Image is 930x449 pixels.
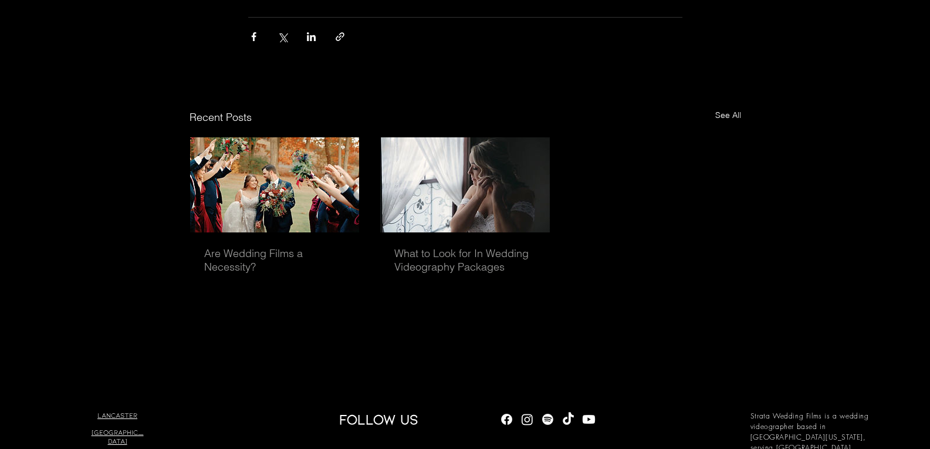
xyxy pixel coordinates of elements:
ul: Social Bar [499,412,596,427]
img: Are Wedding Films a Necessity? [190,137,360,232]
button: Share via LinkedIn [306,31,317,42]
a: Are Wedding Films a Necessity? [204,247,346,274]
button: Share via X (Twitter) [277,31,288,42]
img: What to Look for In Wedding Videography Packages [380,137,550,232]
h2: Recent Posts [190,109,252,125]
span: FOLLOW US [339,410,418,427]
a: See All [715,109,741,125]
button: Share via Facebook [248,31,259,42]
a: What to Look for In Wedding Videography Packages [394,247,536,274]
button: Share via link [334,31,346,42]
a: [GEOGRAPHIC_DATA] [92,428,144,445]
a: lancaster [97,411,137,420]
